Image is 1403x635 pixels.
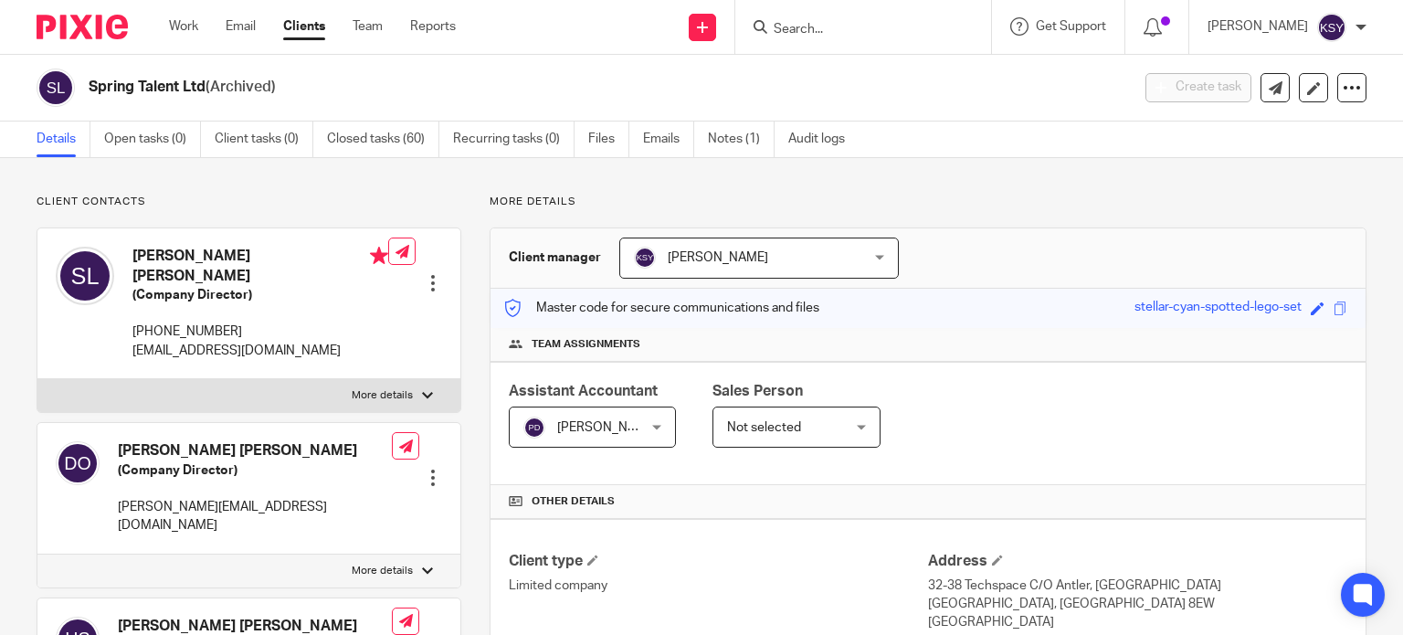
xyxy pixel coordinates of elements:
[1134,298,1302,319] div: stellar-cyan-spotted-lego-set
[37,195,461,209] p: Client contacts
[668,251,768,264] span: [PERSON_NAME]
[352,388,413,403] p: More details
[1145,73,1251,102] button: Create task
[712,384,803,398] span: Sales Person
[928,577,1347,595] p: 32-38 Techspace C/O Antler, [GEOGRAPHIC_DATA]
[118,441,392,460] h4: [PERSON_NAME] [PERSON_NAME]
[132,342,388,360] p: [EMAIL_ADDRESS][DOMAIN_NAME]
[509,384,658,398] span: Assistant Accountant
[772,22,936,38] input: Search
[634,247,656,269] img: svg%3E
[928,595,1347,613] p: [GEOGRAPHIC_DATA], [GEOGRAPHIC_DATA] 8EW
[118,461,392,480] h5: (Company Director)
[643,122,694,157] a: Emails
[104,122,201,157] a: Open tasks (0)
[132,286,388,304] h5: (Company Director)
[453,122,575,157] a: Recurring tasks (0)
[1317,13,1346,42] img: svg%3E
[588,122,629,157] a: Files
[206,79,276,94] span: (Archived)
[727,421,801,434] span: Not selected
[509,577,928,595] p: Limited company
[557,421,658,434] span: [PERSON_NAME]
[708,122,775,157] a: Notes (1)
[89,78,912,97] h2: Spring Talent Ltd
[1208,17,1308,36] p: [PERSON_NAME]
[37,15,128,39] img: Pixie
[56,247,114,305] img: svg%3E
[118,498,392,535] p: [PERSON_NAME][EMAIL_ADDRESS][DOMAIN_NAME]
[56,441,100,485] img: svg%3E
[352,564,413,578] p: More details
[523,417,545,439] img: svg%3E
[215,122,313,157] a: Client tasks (0)
[226,17,256,36] a: Email
[37,122,90,157] a: Details
[283,17,325,36] a: Clients
[370,247,388,265] i: Primary
[327,122,439,157] a: Closed tasks (60)
[509,249,601,267] h3: Client manager
[132,323,388,341] p: [PHONE_NUMBER]
[353,17,383,36] a: Team
[504,299,819,317] p: Master code for secure communications and files
[509,552,928,571] h4: Client type
[169,17,198,36] a: Work
[532,337,640,352] span: Team assignments
[37,69,75,107] img: svg%3E
[132,247,388,286] h4: [PERSON_NAME] [PERSON_NAME]
[928,552,1347,571] h4: Address
[788,122,859,157] a: Audit logs
[928,613,1347,631] p: [GEOGRAPHIC_DATA]
[532,494,615,509] span: Other details
[410,17,456,36] a: Reports
[490,195,1366,209] p: More details
[1036,20,1106,33] span: Get Support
